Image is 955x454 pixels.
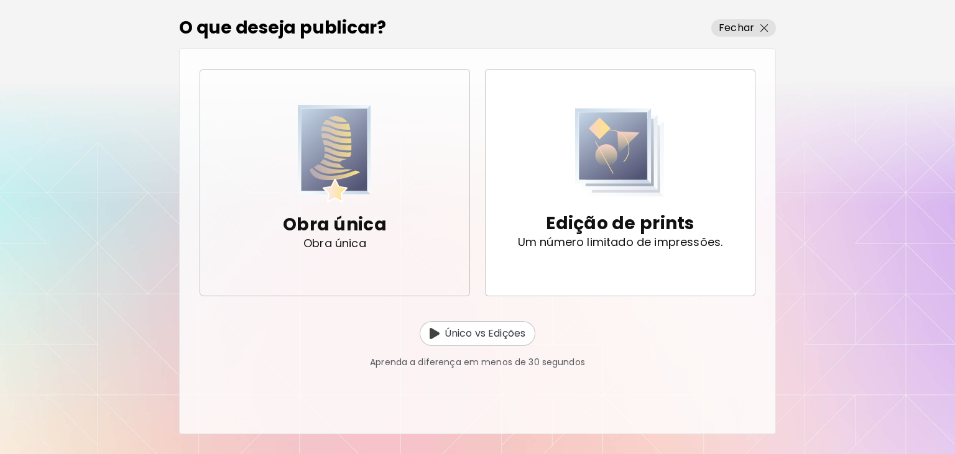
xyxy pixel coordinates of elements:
[370,356,585,369] p: Aprenda a diferença em menos de 30 segundos
[200,69,470,296] button: Unique ArtworkObra únicaObra única
[518,236,723,248] p: Um número limitado de impressões.
[430,328,440,339] img: Unique vs Edition
[303,237,366,250] p: Obra única
[445,326,525,341] p: Único vs Edições
[546,211,694,236] p: Edição de prints
[575,105,665,200] img: Print Edition
[283,212,387,237] p: Obra única
[420,321,535,346] button: Unique vs EditionÚnico vs Edições
[298,105,371,202] img: Unique Artwork
[485,69,755,296] button: Print EditionEdição de printsUm número limitado de impressões.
